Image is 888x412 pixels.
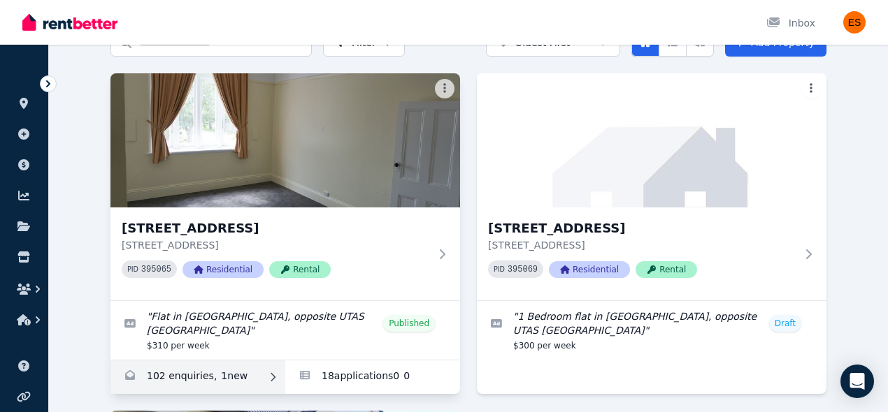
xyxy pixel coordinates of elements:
[477,73,826,300] a: Unit 1/55 Invermay Rd, Invermay[STREET_ADDRESS][STREET_ADDRESS]PID 395069ResidentialRental
[494,265,505,273] small: PID
[127,265,138,273] small: PID
[110,360,285,394] a: Enquiries for Unit 2/55 Invermay Rd, Invermay
[766,16,815,30] div: Inbox
[488,238,796,252] p: [STREET_ADDRESS]
[636,261,697,278] span: Rental
[840,365,874,398] div: Open Intercom Messenger
[285,360,460,394] a: Applications for Unit 2/55 Invermay Rd, Invermay
[110,73,460,300] a: Unit 2/55 Invermay Rd, Invermay[STREET_ADDRESS][STREET_ADDRESS]PID 395065ResidentialRental
[122,219,429,238] h3: [STREET_ADDRESS]
[110,73,460,207] img: Unit 2/55 Invermay Rd, Invermay
[269,261,331,278] span: Rental
[477,301,826,360] a: Edit listing: 1 Bedroom flat in Invermay, opposite UTAS Inveresk Campus
[508,265,538,274] code: 395069
[843,11,866,34] img: Evangeline Samoilov
[488,219,796,238] h3: [STREET_ADDRESS]
[477,73,826,207] img: Unit 1/55 Invermay Rd, Invermay
[435,79,454,98] button: More options
[122,238,429,252] p: [STREET_ADDRESS]
[801,79,821,98] button: More options
[549,261,630,278] span: Residential
[22,12,117,33] img: RentBetter
[141,265,171,274] code: 395065
[110,301,460,360] a: Edit listing: Flat in Invermay, opposite UTAS Inveresk Campus
[182,261,264,278] span: Residential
